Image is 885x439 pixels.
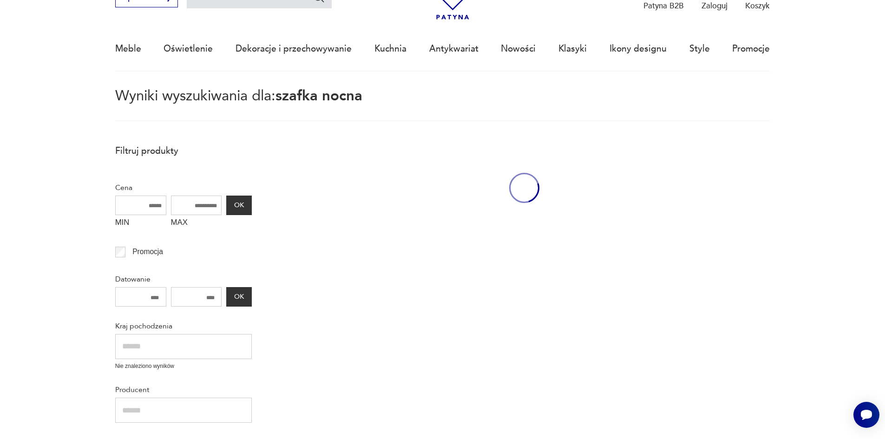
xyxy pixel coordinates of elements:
a: Kuchnia [374,27,406,70]
button: OK [226,287,251,307]
p: Promocja [132,246,163,258]
label: MIN [115,215,166,233]
a: Meble [115,27,141,70]
p: Filtruj produkty [115,145,252,157]
p: Zaloguj [701,0,728,11]
a: Style [689,27,710,70]
p: Koszyk [745,0,770,11]
a: Antykwariat [429,27,479,70]
p: Cena [115,182,252,194]
iframe: Smartsupp widget button [853,402,879,428]
a: Ikony designu [610,27,667,70]
a: Oświetlenie [164,27,213,70]
button: OK [226,196,251,215]
label: MAX [171,215,222,233]
p: Nie znaleziono wyników [115,362,252,371]
span: szafka nocna [275,86,362,105]
a: Promocje [732,27,770,70]
a: Nowości [501,27,536,70]
div: oval-loading [509,139,539,236]
p: Producent [115,384,252,396]
p: Patyna B2B [643,0,684,11]
p: Datowanie [115,273,252,285]
p: Wyniki wyszukiwania dla: [115,89,770,121]
p: Kraj pochodzenia [115,320,252,332]
a: Dekoracje i przechowywanie [236,27,352,70]
a: Klasyki [558,27,587,70]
